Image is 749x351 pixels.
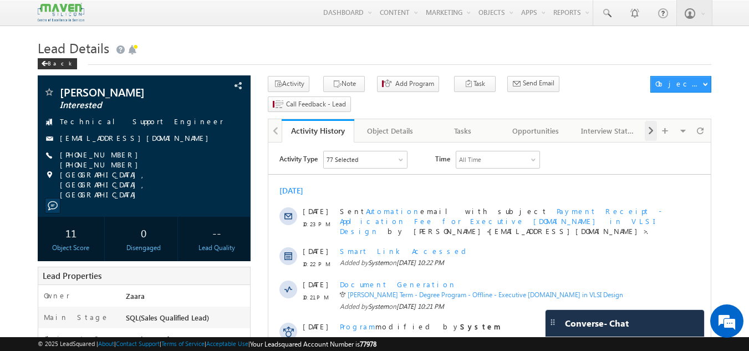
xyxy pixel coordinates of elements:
[116,340,160,347] a: Contact Support
[72,179,107,189] span: Program
[60,170,232,200] span: [GEOGRAPHIC_DATA], [GEOGRAPHIC_DATA], [GEOGRAPHIC_DATA]
[286,99,346,109] span: Call Feedback - Lead
[72,212,232,222] span: modified by
[500,119,572,143] a: Opportunities
[44,291,70,301] label: Owner
[72,246,178,255] span: Payment Received
[268,96,351,113] button: Call Feedback - Lead
[38,3,84,22] img: Custom Logo
[40,243,102,253] div: Object Score
[354,119,427,143] a: Object Details
[34,225,68,235] span: 10:21 PM
[44,312,109,322] label: Main Stage
[167,8,182,25] span: Time
[360,340,376,348] span: 77978
[395,79,434,89] span: Add Program
[128,116,176,124] span: [DATE] 10:22 PM
[38,339,376,349] span: © 2025 LeadSquared | | | | |
[34,150,68,160] span: 10:21 PM
[581,124,635,138] div: Interview Status
[60,116,223,128] span: Technical Support Engineer
[427,119,500,143] a: Tasks
[192,212,232,222] strong: System
[72,212,107,222] span: Program
[72,64,393,93] span: Payment Receipt - Application Fee for Executive [DOMAIN_NAME] in VLSI Design
[72,64,279,73] span: Sent email with subject
[60,150,232,170] span: [PHONE_NUMBER] [PHONE_NUMBER]
[72,321,395,341] span: Dynamic Form Submission: was submitted by System
[268,76,309,92] button: Activity
[565,318,629,328] span: Converse - Chat
[161,340,205,347] a: Terms of Service
[290,125,346,136] div: Activity History
[128,160,176,168] span: [DATE] 10:21 PM
[34,116,68,126] span: 10:22 PM
[34,179,59,189] span: [DATE]
[60,133,214,143] a: [EMAIL_ADDRESS][DOMAIN_NAME]
[113,243,175,253] div: Disengaged
[34,64,59,74] span: [DATE]
[72,288,395,298] div: Form Submitted on Portal
[523,78,554,88] span: Send Email
[55,9,139,26] div: Sales Activity,Program,Email Bounced,Email Link Clicked,Email Marked Spam & 72 more..
[79,148,355,156] a: [PERSON_NAME] Term - Degree Program - Offline - Executive [DOMAIN_NAME] in VLSI Design
[100,160,120,168] span: System
[79,257,355,265] a: [PERSON_NAME] Term - Degree Program - Offline - Executive [DOMAIN_NAME] in VLSI Design
[507,76,559,92] button: Send Email
[436,124,490,138] div: Tasks
[34,258,68,268] span: 10:21 PM
[34,192,68,202] span: 10:21 PM
[186,222,247,243] div: --
[34,246,59,256] span: [DATE]
[572,119,645,143] a: Interview Status
[128,268,176,277] span: [DATE] 10:21 PM
[72,299,395,309] span: Added by on
[40,222,102,243] div: 11
[323,76,365,92] button: Note
[186,243,247,253] div: Lead Quality
[250,340,376,348] span: Your Leadsquared Account Number is
[192,179,232,189] strong: System
[100,300,120,308] span: System
[548,318,557,327] img: carter-drag
[282,119,354,143] a: Activity History
[58,12,90,22] div: 77 Selected
[72,137,188,146] span: Document Generation
[60,87,191,98] span: [PERSON_NAME]
[38,39,109,57] span: Lead Details
[72,179,232,189] span: modified by
[11,8,49,25] span: Activity Type
[34,334,68,344] span: 10:21 PM
[363,124,417,138] div: Object Details
[72,64,395,94] div: by [PERSON_NAME]<[EMAIL_ADDRESS][DOMAIN_NAME]>.
[98,64,152,73] span: Automation
[236,321,312,330] span: Dynamic Form
[34,137,59,147] span: [DATE]
[113,222,175,243] div: 0
[60,100,191,111] span: Interested
[206,340,248,347] a: Acceptable Use
[100,116,120,124] span: System
[123,334,251,349] div: Employee Of Maven
[650,76,711,93] button: Object Actions
[11,43,47,53] div: [DATE]
[377,76,439,92] button: Add Program
[128,300,176,308] span: [DATE] 10:21 PM
[655,79,702,89] div: Object Actions
[123,312,251,328] div: SQL(Sales Qualified Lead)
[34,288,59,298] span: [DATE]
[34,321,59,331] span: [DATE]
[34,301,68,311] span: 10:21 PM
[34,77,68,87] span: 10:23 PM
[34,212,59,222] span: [DATE]
[191,12,213,22] div: All Time
[454,76,496,92] button: Task
[72,115,395,125] span: Added by on
[38,58,83,67] a: Back
[508,124,562,138] div: Opportunities
[100,268,120,277] span: System
[43,270,101,281] span: Lead Properties
[72,104,395,114] div: Smart Link Accessed
[72,268,395,278] span: Added by on
[98,340,114,347] a: About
